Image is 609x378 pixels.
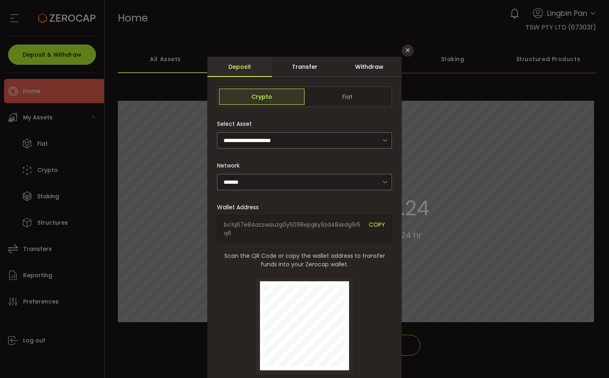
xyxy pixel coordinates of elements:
[217,120,257,128] label: Select Asset
[337,57,402,77] div: Withdraw
[207,57,272,77] div: Deposit
[217,252,392,269] span: Scan the QR Code or copy the wallet address to transfer funds into your Zerocap wallet.
[272,57,337,77] div: Transfer
[304,89,390,105] span: Fiat
[369,221,385,238] span: COPY
[219,89,304,105] span: Crypto
[217,203,264,211] label: Wallet Address
[402,45,414,57] button: Close
[217,161,245,170] label: Network
[513,291,609,378] iframe: Chat Widget
[224,221,363,238] span: bc1q67e84azzwauzg0y5098epgky9zd48skdg6r5q6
